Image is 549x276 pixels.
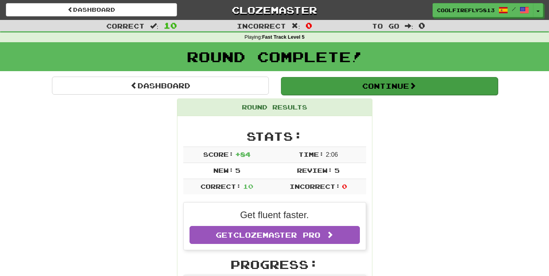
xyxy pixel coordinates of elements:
strong: Fast Track Level 5 [262,34,305,40]
span: 5 [235,167,240,174]
span: 10 [243,183,253,190]
span: Time: [299,151,324,158]
span: Incorrect [237,22,286,30]
span: 0 [418,21,425,30]
h1: Round Complete! [3,49,546,65]
p: Get fluent faster. [190,208,360,222]
span: 10 [164,21,177,30]
span: Clozemaster Pro [233,231,320,239]
span: / [512,6,516,12]
span: Review: [297,167,333,174]
span: 0 [306,21,312,30]
a: Dashboard [6,3,177,16]
span: 2 : 0 6 [326,151,338,158]
h2: Stats: [183,130,366,143]
button: Continue [281,77,498,95]
span: Incorrect: [290,183,340,190]
a: CoolFirefly5813 / [433,3,533,17]
span: New: [213,167,234,174]
span: : [291,23,300,29]
span: To go [372,22,399,30]
span: Score: [203,151,234,158]
a: Clozemaster [189,3,360,17]
span: CoolFirefly5813 [437,7,495,14]
span: : [150,23,159,29]
div: Round Results [177,99,372,116]
a: Dashboard [52,77,269,95]
a: GetClozemaster Pro [190,226,360,244]
span: Correct [106,22,145,30]
span: 0 [342,183,347,190]
span: Correct: [200,183,241,190]
span: + 84 [235,151,250,158]
h2: Progress: [183,258,366,271]
span: 5 [334,167,340,174]
span: : [405,23,413,29]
